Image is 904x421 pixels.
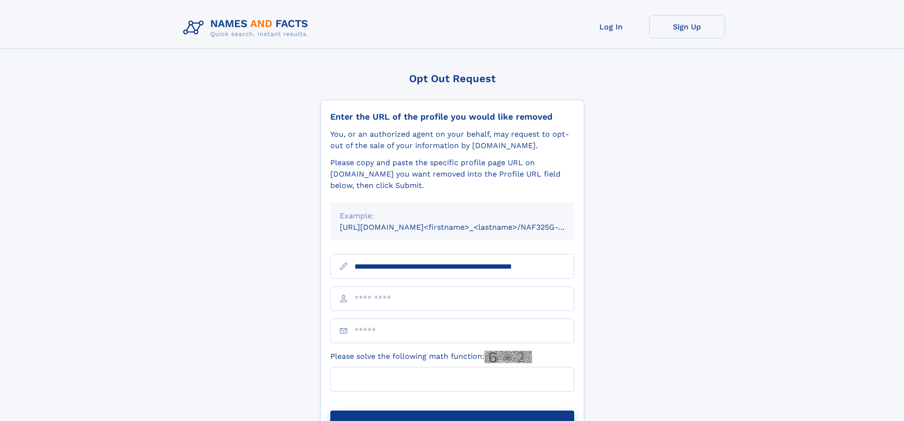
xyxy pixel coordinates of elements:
a: Log In [573,15,649,38]
div: Opt Out Request [320,73,584,84]
img: Logo Names and Facts [179,15,316,41]
div: Example: [340,210,565,222]
div: Enter the URL of the profile you would like removed [330,112,574,122]
label: Please solve the following math function: [330,351,532,363]
div: You, or an authorized agent on your behalf, may request to opt-out of the sale of your informatio... [330,129,574,151]
small: [URL][DOMAIN_NAME]<firstname>_<lastname>/NAF325G-xxxxxxxx [340,223,592,232]
a: Sign Up [649,15,725,38]
div: Please copy and paste the specific profile page URL on [DOMAIN_NAME] you want removed into the Pr... [330,157,574,191]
